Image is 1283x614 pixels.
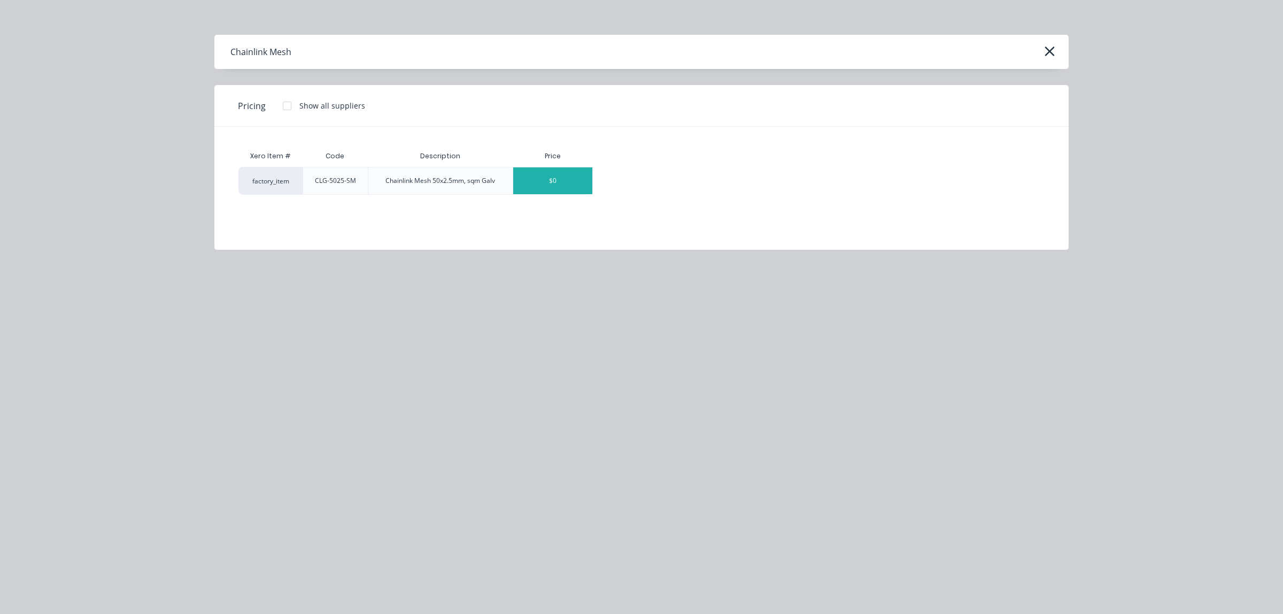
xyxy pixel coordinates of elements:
[513,167,592,194] div: $0
[299,100,365,111] div: Show all suppliers
[412,143,469,170] div: Description
[230,45,291,58] div: Chainlink Mesh
[385,176,495,186] div: Chainlink Mesh 50x2.5mm, sqm Galv
[317,143,353,170] div: Code
[238,99,266,112] span: Pricing
[513,145,593,167] div: Price
[238,167,303,195] div: factory_item
[315,176,356,186] div: CLG-5025-SM
[238,145,303,167] div: Xero Item #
